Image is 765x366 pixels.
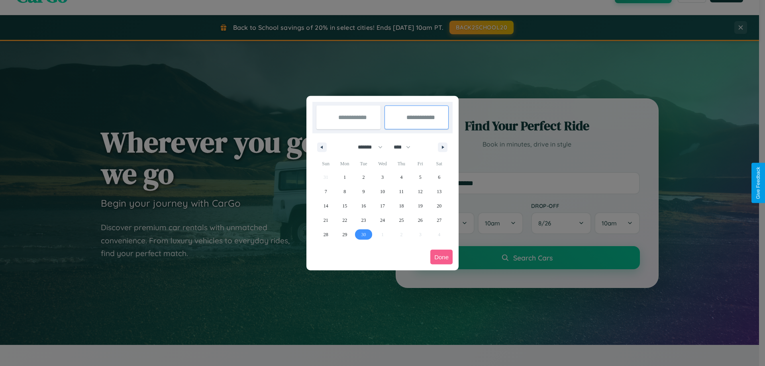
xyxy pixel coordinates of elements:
[430,213,449,227] button: 27
[363,184,365,199] span: 9
[392,213,411,227] button: 25
[343,184,346,199] span: 8
[361,213,366,227] span: 23
[380,184,385,199] span: 10
[418,199,423,213] span: 19
[354,184,373,199] button: 9
[335,157,354,170] span: Mon
[411,184,430,199] button: 12
[316,184,335,199] button: 7
[392,199,411,213] button: 18
[430,157,449,170] span: Sat
[361,199,366,213] span: 16
[342,213,347,227] span: 22
[335,199,354,213] button: 15
[335,227,354,242] button: 29
[324,227,328,242] span: 28
[430,199,449,213] button: 20
[411,213,430,227] button: 26
[419,170,422,184] span: 5
[324,213,328,227] span: 21
[316,157,335,170] span: Sun
[373,170,392,184] button: 3
[342,199,347,213] span: 15
[430,184,449,199] button: 13
[437,184,441,199] span: 13
[361,227,366,242] span: 30
[373,213,392,227] button: 24
[343,170,346,184] span: 1
[316,213,335,227] button: 21
[437,213,441,227] span: 27
[316,227,335,242] button: 28
[437,199,441,213] span: 20
[363,170,365,184] span: 2
[316,199,335,213] button: 14
[418,213,423,227] span: 26
[399,213,404,227] span: 25
[430,170,449,184] button: 6
[380,213,385,227] span: 24
[354,227,373,242] button: 30
[380,199,385,213] span: 17
[392,157,411,170] span: Thu
[335,213,354,227] button: 22
[399,199,404,213] span: 18
[430,250,453,264] button: Done
[418,184,423,199] span: 12
[354,213,373,227] button: 23
[354,170,373,184] button: 2
[373,157,392,170] span: Wed
[335,184,354,199] button: 8
[342,227,347,242] span: 29
[755,167,761,199] div: Give Feedback
[400,170,402,184] span: 4
[354,199,373,213] button: 16
[354,157,373,170] span: Tue
[381,170,384,184] span: 3
[411,199,430,213] button: 19
[411,170,430,184] button: 5
[325,184,327,199] span: 7
[411,157,430,170] span: Fri
[324,199,328,213] span: 14
[399,184,404,199] span: 11
[373,199,392,213] button: 17
[373,184,392,199] button: 10
[438,170,440,184] span: 6
[335,170,354,184] button: 1
[392,170,411,184] button: 4
[392,184,411,199] button: 11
